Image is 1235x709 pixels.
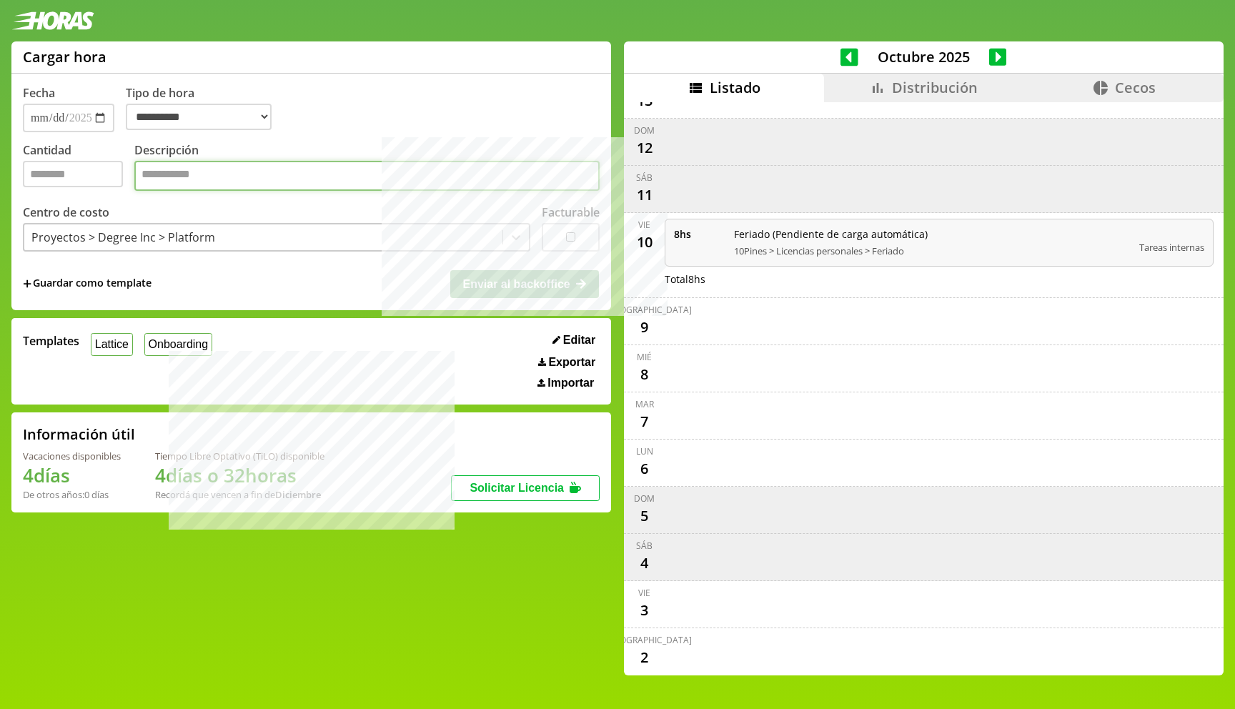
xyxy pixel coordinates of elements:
[23,462,121,488] h1: 4 días
[23,161,123,187] input: Cantidad
[734,227,1130,241] span: Feriado (Pendiente de carga automática)
[674,227,724,241] span: 8 hs
[635,398,654,410] div: mar
[634,124,655,137] div: dom
[633,231,656,254] div: 10
[23,276,152,292] span: +Guardar como template
[31,229,215,245] div: Proyectos > Degree Inc > Platform
[23,142,134,194] label: Cantidad
[633,410,656,433] div: 7
[23,450,121,462] div: Vacaciones disponibles
[858,47,989,66] span: Octubre 2025
[636,172,653,184] div: sáb
[597,634,692,646] div: [DEMOGRAPHIC_DATA]
[155,450,324,462] div: Tiempo Libre Optativo (TiLO) disponible
[624,102,1224,673] div: scrollable content
[1139,241,1204,254] span: Tareas internas
[23,85,55,101] label: Fecha
[134,142,600,194] label: Descripción
[638,219,650,231] div: vie
[636,540,653,552] div: sáb
[155,462,324,488] h1: 4 días o 32 horas
[633,316,656,339] div: 9
[633,137,656,159] div: 12
[633,184,656,207] div: 11
[23,204,109,220] label: Centro de costo
[633,363,656,386] div: 8
[134,161,600,191] textarea: Descripción
[633,457,656,480] div: 6
[636,445,653,457] div: lun
[665,272,1214,286] div: Total 8 hs
[597,304,692,316] div: [DEMOGRAPHIC_DATA]
[633,505,656,527] div: 5
[470,482,564,494] span: Solicitar Licencia
[548,333,600,347] button: Editar
[633,552,656,575] div: 4
[126,85,283,132] label: Tipo de hora
[534,355,600,370] button: Exportar
[23,276,31,292] span: +
[11,11,94,30] img: logotipo
[23,488,121,501] div: De otros años: 0 días
[547,377,594,390] span: Importar
[563,334,595,347] span: Editar
[23,47,106,66] h1: Cargar hora
[710,78,760,97] span: Listado
[637,351,652,363] div: mié
[126,104,272,130] select: Tipo de hora
[23,425,135,444] h2: Información útil
[892,78,978,97] span: Distribución
[144,333,212,355] button: Onboarding
[542,204,600,220] label: Facturable
[451,475,600,501] button: Solicitar Licencia
[91,333,133,355] button: Lattice
[1115,78,1156,97] span: Cecos
[734,244,1130,257] span: 10Pines > Licencias personales > Feriado
[633,646,656,669] div: 2
[155,488,324,501] div: Recordá que vencen a fin de
[548,356,595,369] span: Exportar
[638,587,650,599] div: vie
[275,488,321,501] b: Diciembre
[23,333,79,349] span: Templates
[633,599,656,622] div: 3
[634,492,655,505] div: dom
